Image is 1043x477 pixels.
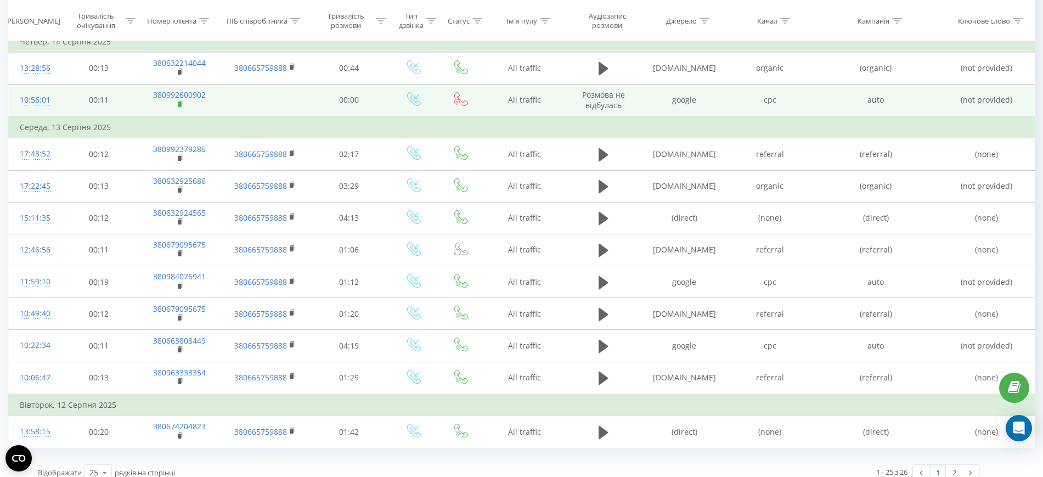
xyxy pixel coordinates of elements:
[309,298,388,330] td: 01:20
[309,202,388,234] td: 04:13
[483,138,566,170] td: All traffic
[727,362,813,394] td: referral
[20,367,48,389] div: 10:06:47
[5,16,60,25] div: [PERSON_NAME]
[582,89,625,110] span: Розмова не відбулась
[20,271,48,293] div: 11:59:10
[309,170,388,202] td: 03:29
[813,416,939,448] td: (direct)
[234,372,287,383] a: 380665759888
[727,138,813,170] td: referral
[483,84,566,116] td: All traffic
[813,170,939,202] td: (organic)
[59,52,138,84] td: 00:13
[666,16,697,25] div: Джерело
[153,367,206,378] a: 380963333354
[234,212,287,223] a: 380665759888
[939,170,1034,202] td: (not provided)
[939,84,1034,116] td: (not provided)
[309,266,388,298] td: 01:12
[939,330,1034,362] td: (not provided)
[727,266,813,298] td: cpc
[641,234,727,266] td: [DOMAIN_NAME]
[448,16,470,25] div: Статус
[20,303,48,324] div: 10:49:40
[641,170,727,202] td: [DOMAIN_NAME]
[813,202,939,234] td: (direct)
[20,207,48,229] div: 15:11:35
[20,89,48,111] div: 10:56:01
[59,138,138,170] td: 00:12
[20,239,48,261] div: 12:46:56
[813,266,939,298] td: auto
[234,181,287,191] a: 380665759888
[483,266,566,298] td: All traffic
[234,277,287,287] a: 380665759888
[641,416,727,448] td: (direct)
[727,330,813,362] td: cpc
[59,84,138,116] td: 00:11
[813,362,939,394] td: (referral)
[641,138,727,170] td: [DOMAIN_NAME]
[309,416,388,448] td: 01:42
[153,304,206,314] a: 380679095675
[641,202,727,234] td: (direct)
[813,330,939,362] td: auto
[234,427,287,437] a: 380665759888
[813,234,939,266] td: (referral)
[20,176,48,197] div: 17:22:45
[939,362,1034,394] td: (none)
[483,202,566,234] td: All traffic
[939,52,1034,84] td: (not provided)
[153,239,206,250] a: 380679095675
[69,12,123,30] div: Тривалість очікування
[5,445,32,472] button: Open CMP widget
[309,362,388,394] td: 01:29
[59,362,138,394] td: 00:13
[59,330,138,362] td: 00:11
[309,330,388,362] td: 04:19
[757,16,777,25] div: Канал
[309,138,388,170] td: 02:17
[20,335,48,356] div: 10:22:34
[641,330,727,362] td: google
[319,12,373,30] div: Тривалість розмови
[9,31,1035,53] td: Четвер, 14 Серпня 2025
[939,234,1034,266] td: (none)
[483,170,566,202] td: All traffic
[59,298,138,330] td: 00:12
[813,138,939,170] td: (referral)
[1006,415,1032,441] div: Open Intercom Messenger
[483,362,566,394] td: All traffic
[576,12,639,30] div: Аудіозапис розмови
[939,298,1034,330] td: (none)
[506,16,537,25] div: Ім'я пулу
[153,421,206,431] a: 380674204823
[641,52,727,84] td: [DOMAIN_NAME]
[727,52,813,84] td: organic
[483,298,566,330] td: All traffic
[309,234,388,266] td: 01:06
[939,416,1034,448] td: (none)
[641,362,727,394] td: [DOMAIN_NAME]
[153,271,206,282] a: 380984076941
[153,207,206,218] a: 380632924565
[153,144,206,154] a: 380992379286
[641,266,727,298] td: google
[309,52,388,84] td: 00:44
[9,394,1035,416] td: Вівторок, 12 Серпня 2025
[727,416,813,448] td: (none)
[153,335,206,346] a: 380663808449
[483,52,566,84] td: All traffic
[727,84,813,116] td: cpc
[483,234,566,266] td: All traffic
[59,234,138,266] td: 00:11
[234,244,287,255] a: 380665759888
[727,170,813,202] td: organic
[309,84,388,116] td: 00:00
[641,84,727,116] td: google
[483,330,566,362] td: All traffic
[939,202,1034,234] td: (none)
[727,202,813,234] td: (none)
[939,266,1034,298] td: (not provided)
